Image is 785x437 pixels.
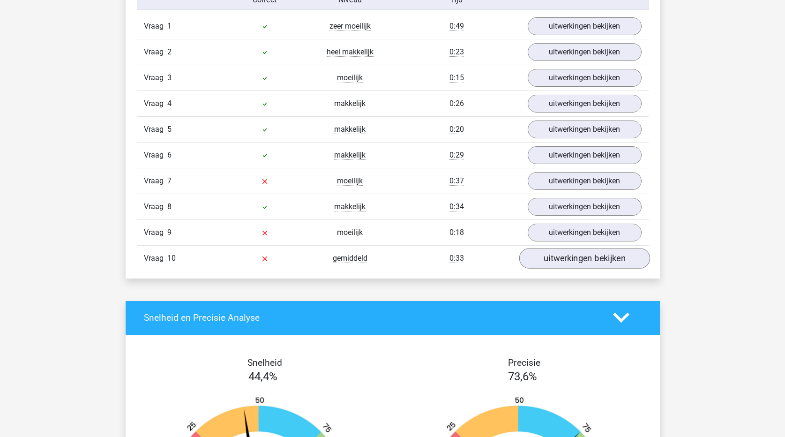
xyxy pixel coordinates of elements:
h4: Precisie [404,357,645,368]
span: 0:37 [449,176,464,186]
span: Vraag [144,253,167,264]
span: Vraag [144,227,167,238]
span: moeilijk [337,73,363,83]
a: uitwerkingen bekijken [528,95,642,113]
span: 0:49 [449,22,464,31]
span: Vraag [144,124,167,135]
span: 3 [167,73,172,82]
a: uitwerkingen bekijken [528,172,642,190]
h4: Snelheid en Precisie Analyse [144,312,599,323]
a: uitwerkingen bekijken [528,121,642,138]
span: 0:29 [449,151,464,160]
span: 4 [167,99,172,108]
span: Vraag [144,175,167,187]
a: uitwerkingen bekijken [528,224,642,241]
span: 2 [167,47,172,56]
span: 1 [167,22,172,30]
span: heel makkelijk [327,47,374,57]
span: moeilijk [337,176,363,186]
span: moeilijk [337,228,363,237]
span: 5 [167,125,172,134]
span: 6 [167,151,172,159]
span: 0:20 [449,125,464,134]
h4: Snelheid [144,357,386,368]
span: Vraag [144,21,167,32]
span: Vraag [144,150,167,161]
a: uitwerkingen bekijken [528,198,642,216]
span: Vraag [144,98,167,109]
a: uitwerkingen bekijken [528,17,642,35]
span: gemiddeld [333,254,367,263]
span: makkelijk [334,125,366,134]
span: makkelijk [334,99,366,108]
span: 0:15 [449,73,464,83]
span: makkelijk [334,202,366,211]
span: 0:34 [449,202,464,211]
span: zeer moeilijk [329,22,371,31]
span: 0:33 [449,254,464,263]
span: 73,6% [508,370,537,383]
span: 0:18 [449,228,464,237]
span: 7 [167,176,172,185]
span: Vraag [144,46,167,58]
span: 0:23 [449,47,464,57]
a: uitwerkingen bekijken [519,248,650,269]
a: uitwerkingen bekijken [528,146,642,164]
span: makkelijk [334,151,366,160]
a: uitwerkingen bekijken [528,43,642,61]
span: Vraag [144,201,167,212]
span: 44,4% [248,370,277,383]
a: uitwerkingen bekijken [528,69,642,87]
span: Vraag [144,72,167,83]
span: 0:26 [449,99,464,108]
span: 10 [167,254,176,263]
span: 9 [167,228,172,237]
span: 8 [167,202,172,211]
